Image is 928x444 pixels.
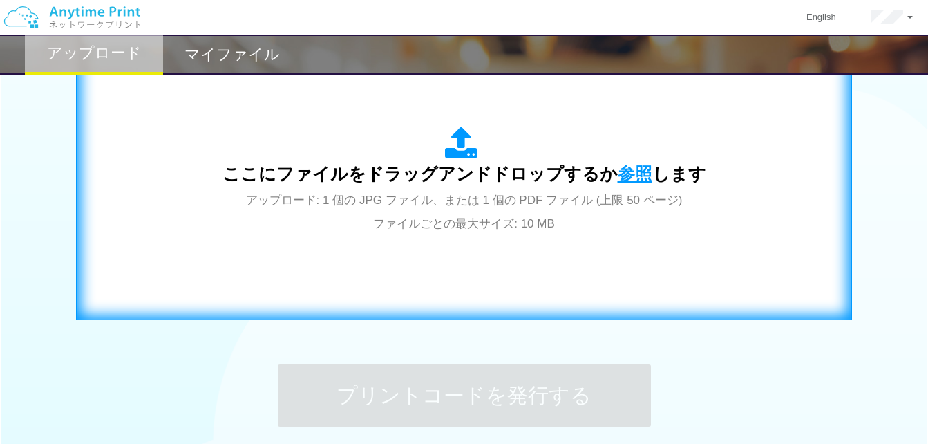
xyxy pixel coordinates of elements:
h2: マイファイル [184,46,280,63]
span: ここにファイルをドラッグアンドドロップするか します [222,164,706,183]
button: プリントコードを発行する [278,364,651,427]
span: 参照 [618,164,652,183]
h2: アップロード [47,45,142,62]
span: アップロード: 1 個の JPG ファイル、または 1 個の PDF ファイル (上限 50 ページ) ファイルごとの最大サイズ: 10 MB [246,194,683,230]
